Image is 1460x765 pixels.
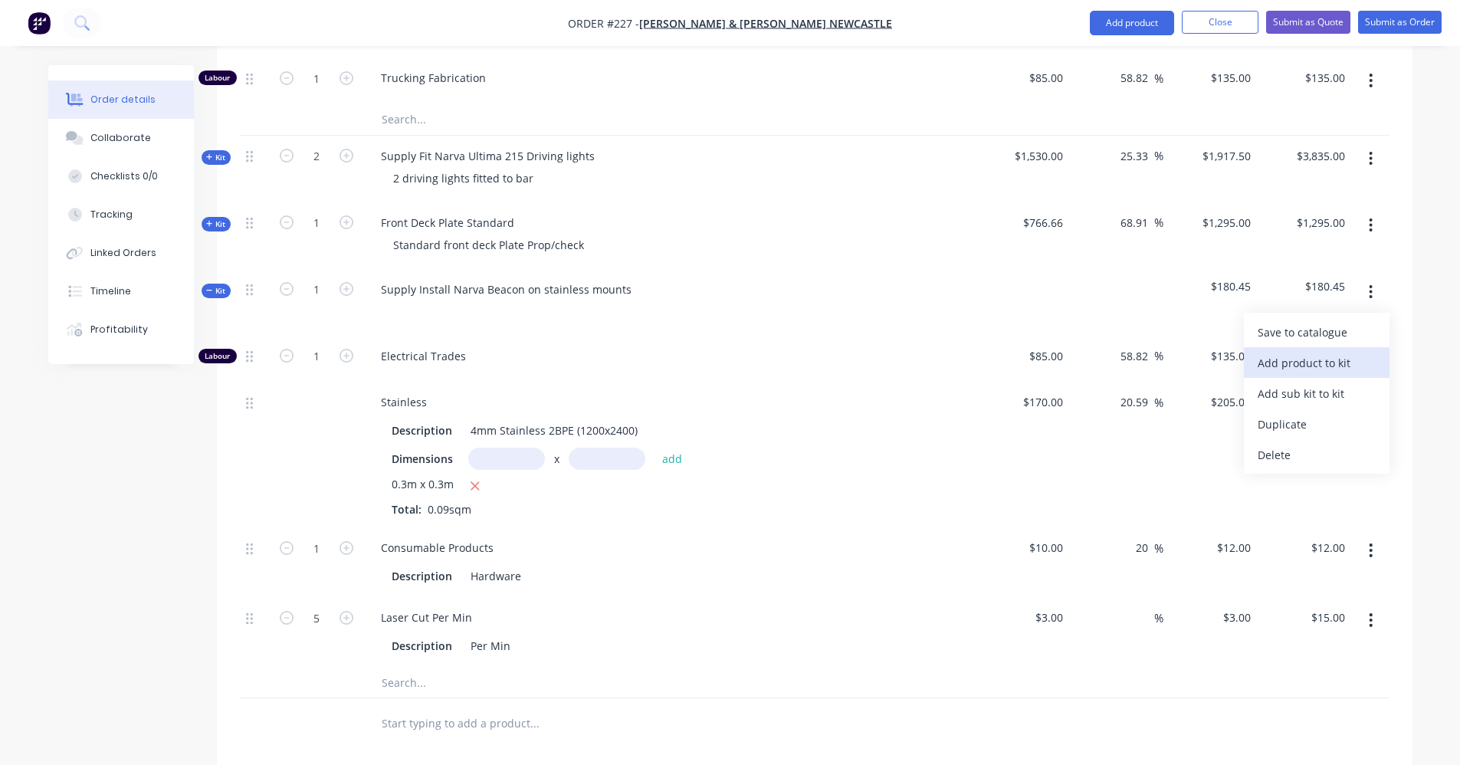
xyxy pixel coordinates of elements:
[1244,378,1389,409] button: Add sub kit to kit
[48,272,194,310] button: Timeline
[381,348,970,364] span: Electrical Trades
[1266,11,1350,34] button: Submit as Quote
[1258,352,1376,374] div: Add product to kit
[206,218,226,230] span: Kit
[1244,409,1389,439] button: Duplicate
[202,217,231,231] div: Kit
[1154,147,1163,165] span: %
[202,284,231,298] div: Kit
[381,104,687,135] input: Search...
[464,419,644,442] div: 4mm Stainless 2BPE (1200x2400)
[464,635,517,657] div: Per Min
[90,93,156,107] div: Order details
[386,419,458,442] div: Description
[90,323,148,337] div: Profitability
[369,537,506,559] div: Consumable Products
[568,16,639,31] span: Order #227 -
[1170,278,1252,294] span: $180.45
[90,246,156,260] div: Linked Orders
[464,565,527,587] div: Hardware
[1358,11,1442,34] button: Submit as Order
[982,215,1064,231] span: $766.66
[1154,70,1163,87] span: %
[90,208,133,222] div: Tracking
[1263,278,1345,294] span: $180.45
[48,195,194,234] button: Tracking
[369,391,439,413] div: Stainless
[369,212,527,234] div: Front Deck Plate Standard
[48,234,194,272] button: Linked Orders
[369,606,484,629] div: Laser Cut Per Min
[554,451,559,467] span: x
[48,119,194,157] button: Collaborate
[1154,540,1163,557] span: %
[392,476,454,495] span: 0.3m x 0.3m
[48,80,194,119] button: Order details
[381,667,687,698] input: Search...
[1154,394,1163,412] span: %
[48,310,194,349] button: Profitability
[381,234,596,256] div: Standard front deck Plate Prop/check
[392,502,422,517] span: Total:
[1090,11,1174,35] button: Add product
[1258,321,1376,343] div: Save to catalogue
[369,145,607,167] div: Supply Fit Narva Ultima 215 Driving lights
[386,565,458,587] div: Description
[655,448,691,469] button: add
[1258,444,1376,466] div: Delete
[422,502,477,517] span: 0.09sqm
[1244,439,1389,470] button: Delete
[206,152,226,163] span: Kit
[48,157,194,195] button: Checklists 0/0
[982,148,1064,164] span: $1,530.00
[386,635,458,657] div: Description
[1182,11,1258,34] button: Close
[381,167,546,189] div: 2 driving lights fitted to bar
[392,451,453,467] span: Dimensions
[1258,413,1376,435] div: Duplicate
[1258,382,1376,405] div: Add sub kit to kit
[639,16,892,31] a: [PERSON_NAME] & [PERSON_NAME] Newcastle
[381,708,687,738] input: Start typing to add a product...
[369,278,644,300] div: Supply Install Narva Beacon on stainless mounts
[90,169,158,183] div: Checklists 0/0
[381,70,970,86] span: Trucking Fabrication
[206,285,226,297] span: Kit
[90,284,131,298] div: Timeline
[90,131,151,145] div: Collaborate
[1154,609,1163,627] span: %
[1244,347,1389,378] button: Add product to kit
[198,349,237,363] div: Labour
[1154,347,1163,365] span: %
[1154,214,1163,231] span: %
[28,11,51,34] img: Factory
[198,71,237,85] div: Labour
[1244,317,1389,347] button: Save to catalogue
[202,150,231,165] div: Kit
